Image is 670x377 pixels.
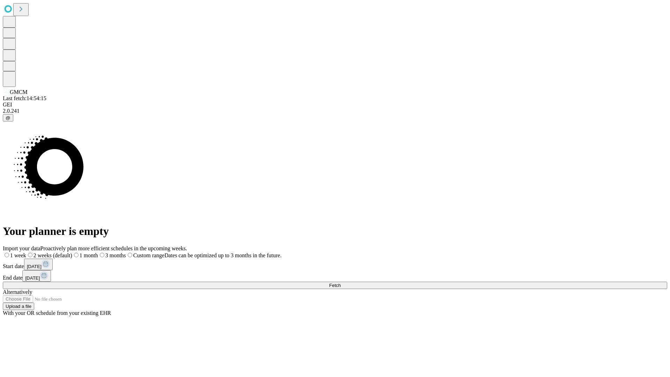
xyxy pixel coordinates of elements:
[28,253,32,257] input: 2 weeks (default)
[3,303,34,310] button: Upload a file
[3,95,46,101] span: Last fetch: 14:54:15
[5,253,9,257] input: 1 week
[3,108,667,114] div: 2.0.241
[128,253,132,257] input: Custom rangeDates can be optimized up to 3 months in the future.
[3,245,40,251] span: Import your data
[133,252,164,258] span: Custom range
[3,102,667,108] div: GEI
[6,115,10,120] span: @
[80,252,98,258] span: 1 month
[329,283,341,288] span: Fetch
[74,253,79,257] input: 1 month
[3,225,667,238] h1: Your planner is empty
[33,252,72,258] span: 2 weeks (default)
[10,89,28,95] span: GMCM
[24,259,53,270] button: [DATE]
[100,253,104,257] input: 3 months
[164,252,281,258] span: Dates can be optimized up to 3 months in the future.
[3,282,667,289] button: Fetch
[22,270,51,282] button: [DATE]
[25,275,40,281] span: [DATE]
[40,245,187,251] span: Proactively plan more efficient schedules in the upcoming weeks.
[3,259,667,270] div: Start date
[105,252,126,258] span: 3 months
[3,270,667,282] div: End date
[3,114,13,121] button: @
[3,289,32,295] span: Alternatively
[10,252,26,258] span: 1 week
[27,264,42,269] span: [DATE]
[3,310,111,316] span: With your OR schedule from your existing EHR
